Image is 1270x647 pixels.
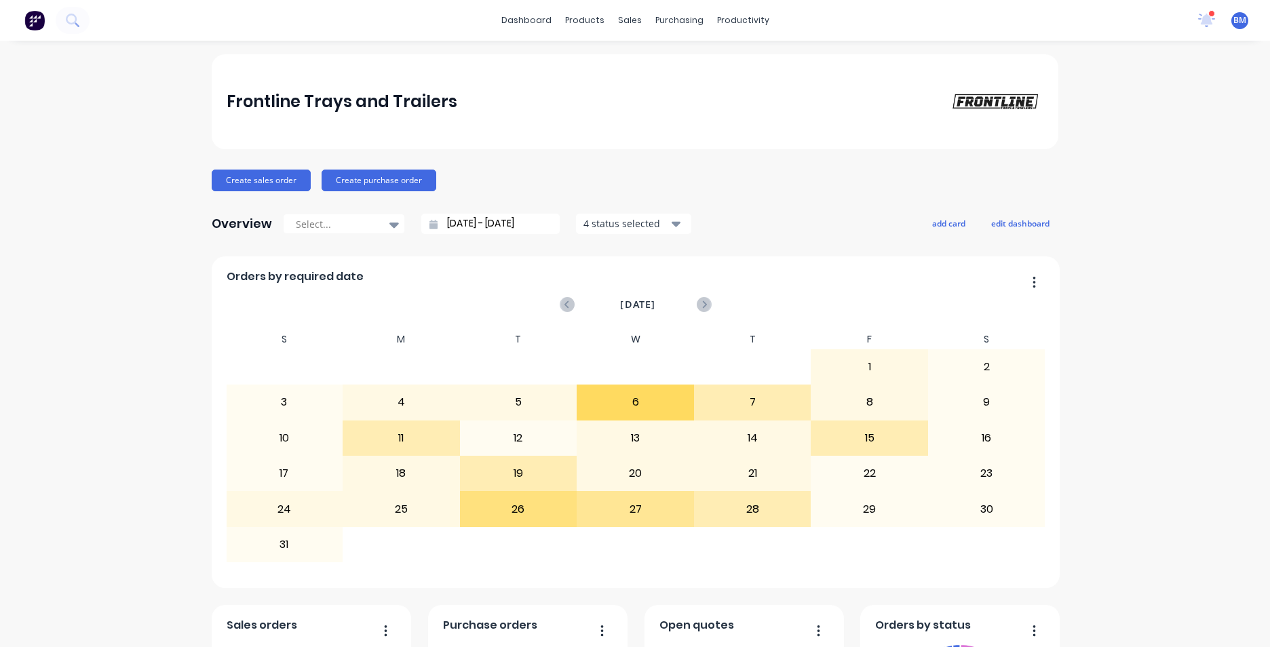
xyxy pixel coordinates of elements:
[695,456,811,490] div: 21
[495,10,558,31] a: dashboard
[577,385,693,419] div: 6
[577,421,693,455] div: 13
[227,492,343,526] div: 24
[343,330,460,349] div: M
[694,330,811,349] div: T
[343,385,459,419] div: 4
[695,492,811,526] div: 28
[227,88,457,115] div: Frontline Trays and Trailers
[659,617,734,633] span: Open quotes
[227,528,343,562] div: 31
[929,350,1045,384] div: 2
[227,456,343,490] div: 17
[460,330,577,349] div: T
[948,91,1043,112] img: Frontline Trays and Trailers
[811,492,927,526] div: 29
[212,210,272,237] div: Overview
[929,385,1045,419] div: 9
[577,456,693,490] div: 20
[620,297,655,312] span: [DATE]
[443,617,537,633] span: Purchase orders
[929,421,1045,455] div: 16
[649,10,710,31] div: purchasing
[710,10,776,31] div: productivity
[811,456,927,490] div: 22
[929,456,1045,490] div: 23
[811,421,927,455] div: 15
[227,385,343,419] div: 3
[461,456,577,490] div: 19
[227,269,364,285] span: Orders by required date
[982,214,1058,232] button: edit dashboard
[583,216,669,231] div: 4 status selected
[811,385,927,419] div: 8
[928,330,1045,349] div: S
[929,492,1045,526] div: 30
[923,214,974,232] button: add card
[227,617,297,633] span: Sales orders
[24,10,45,31] img: Factory
[461,492,577,526] div: 26
[1233,14,1246,26] span: BM
[577,492,693,526] div: 27
[212,170,311,191] button: Create sales order
[811,330,928,349] div: F
[558,10,611,31] div: products
[226,330,343,349] div: S
[611,10,649,31] div: sales
[461,385,577,419] div: 5
[875,617,971,633] span: Orders by status
[695,421,811,455] div: 14
[322,170,436,191] button: Create purchase order
[343,456,459,490] div: 18
[461,421,577,455] div: 12
[227,421,343,455] div: 10
[811,350,927,384] div: 1
[695,385,811,419] div: 7
[343,421,459,455] div: 11
[576,214,691,234] button: 4 status selected
[343,492,459,526] div: 25
[577,330,694,349] div: W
